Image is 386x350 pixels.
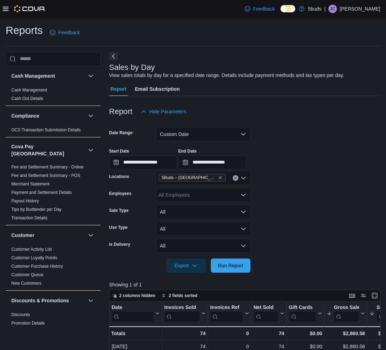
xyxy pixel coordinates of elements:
[11,127,81,133] span: OCS Transaction Submission Details
[87,112,95,120] button: Compliance
[11,215,47,220] a: Transaction Details
[330,5,335,13] span: JC
[6,126,101,137] div: Compliance
[253,5,275,12] span: Feedback
[11,255,57,261] span: Customer Loyalty Points
[11,321,45,326] a: Promotion Details
[308,5,321,13] p: 5buds
[11,87,47,93] span: Cash Management
[109,208,129,213] label: Sale Type
[348,291,356,300] button: Keyboard shortcuts
[11,232,34,239] h3: Customer
[14,5,46,12] img: Cova
[11,264,63,269] a: Customer Purchase History
[11,164,84,170] span: Fee and Settlement Summary - Online
[6,86,101,106] div: Cash Management
[359,291,368,300] button: Display options
[11,312,30,318] span: Discounts
[370,291,379,300] button: Enter fullscreen
[109,63,155,72] h3: Sales by Day
[109,281,384,288] p: Showing 1 of 1
[87,146,95,154] button: Cova Pay [GEOGRAPHIC_DATA]
[242,2,278,16] a: Feedback
[11,181,49,187] span: Merchant Statement
[58,29,80,36] span: Feedback
[210,304,243,322] div: Invoices Ref
[253,304,278,311] div: Net Sold
[210,329,249,338] div: 0
[210,304,249,322] button: Invoices Ref
[47,25,83,40] a: Feedback
[6,163,101,225] div: Cova Pay [GEOGRAPHIC_DATA]
[11,247,52,252] a: Customer Activity List
[11,198,39,204] span: Payout History
[11,112,85,119] button: Compliance
[109,148,129,154] label: Start Date
[164,304,200,311] div: Invoices Sold
[218,176,222,180] button: Remove 5Buds – North Battleford from selection in this group
[289,304,316,322] div: Gift Card Sales
[253,329,284,338] div: 74
[11,281,41,286] a: New Customers
[328,5,337,13] div: Jacob Calder
[166,259,206,273] button: Export
[164,304,206,322] button: Invoices Sold
[111,82,126,96] span: Report
[289,304,316,311] div: Gift Cards
[240,192,246,198] button: Open list of options
[109,191,131,196] label: Employees
[138,105,189,119] button: Hide Parameters
[289,304,322,322] button: Gift Cards
[240,175,246,181] button: Open list of options
[109,130,134,136] label: Date Range
[11,272,43,277] a: Customer Queue
[156,205,250,219] button: All
[109,155,177,170] input: Press the down key to open a popover containing a calendar.
[87,296,95,305] button: Discounts & Promotions
[6,310,101,339] div: Discounts & Promotions
[324,5,326,13] p: |
[178,155,246,170] input: Press the down key to open a popover containing a calendar.
[171,259,202,273] span: Export
[253,304,278,322] div: Net Sold
[119,293,155,298] span: 2 columns hidden
[109,291,158,300] button: 2 columns hidden
[112,304,154,311] div: Date
[109,72,344,79] div: View sales totals by day for a specified date range. Details include payment methods and tax type...
[87,72,95,80] button: Cash Management
[11,312,30,317] a: Discounts
[109,225,127,230] label: Use Type
[11,112,39,119] h3: Compliance
[109,174,129,179] label: Locations
[11,173,80,178] span: Fee and Settlement Summary - POS
[6,23,43,37] h1: Reports
[156,127,250,141] button: Custom Date
[334,304,359,311] div: Gross Sales
[162,174,217,181] span: 5Buds – [GEOGRAPHIC_DATA]
[11,215,47,221] span: Transaction Details
[169,293,197,298] span: 2 fields sorted
[11,165,84,170] a: Fee and Settlement Summary - Online
[253,304,284,322] button: Net Sold
[11,143,85,157] button: Cova Pay [GEOGRAPHIC_DATA]
[149,108,186,115] span: Hide Parameters
[109,242,130,247] label: Is Delivery
[11,182,49,186] a: Merchant Statement
[11,190,72,195] span: Payment and Settlement Details
[159,174,226,182] span: 5Buds – North Battleford
[11,297,85,304] button: Discounts & Promotions
[156,239,250,253] button: All
[11,96,43,101] a: Cash Out Details
[111,329,160,338] div: Totals
[135,82,180,96] span: Email Subscription
[211,259,250,273] button: Run Report
[11,207,61,212] a: Tips by Budtender per Day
